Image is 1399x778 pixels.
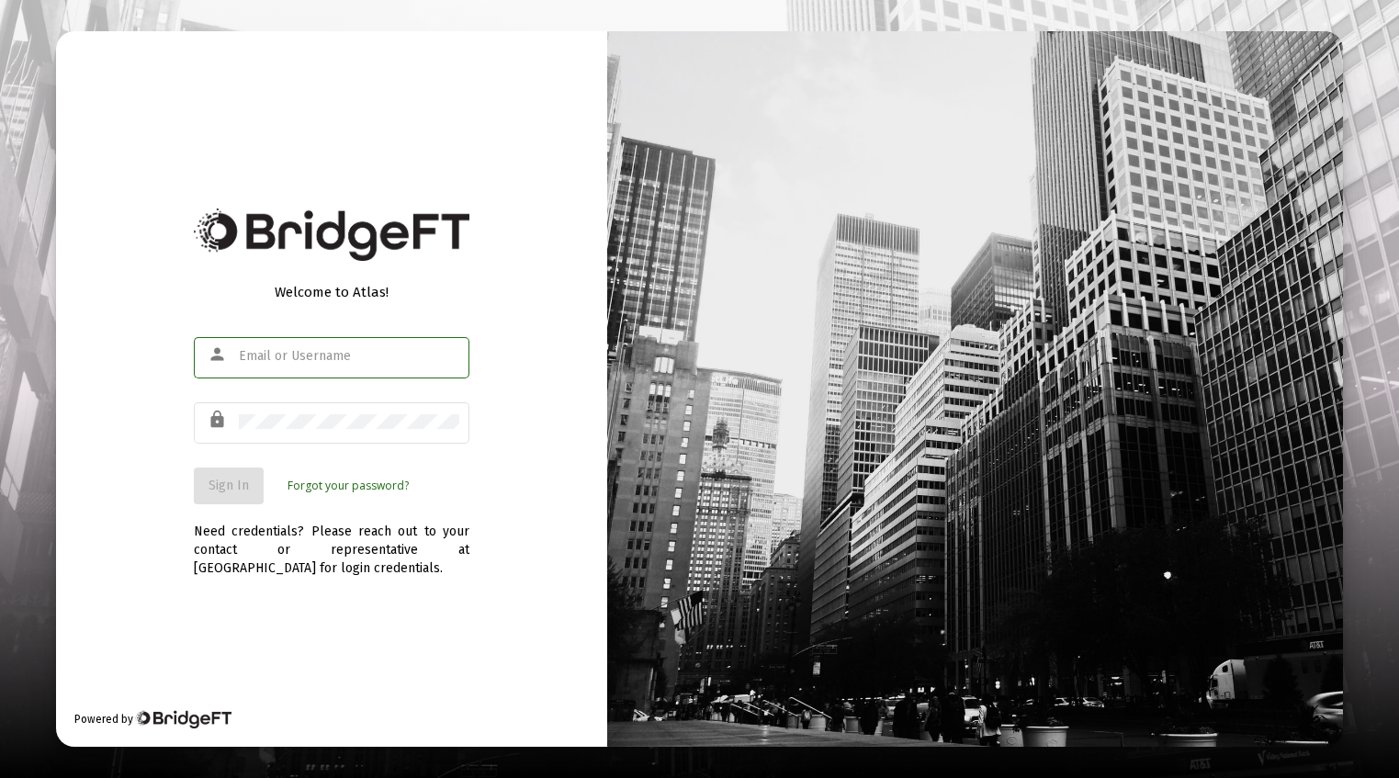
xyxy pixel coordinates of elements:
span: Sign In [209,478,249,493]
button: Sign In [194,468,264,504]
input: Email or Username [239,349,459,364]
mat-icon: lock [208,409,230,431]
a: Forgot your password? [288,477,409,495]
div: Welcome to Atlas! [194,283,469,301]
mat-icon: person [208,344,230,366]
div: Powered by [74,710,231,728]
img: Bridge Financial Technology Logo [194,209,469,261]
img: Bridge Financial Technology Logo [135,710,231,728]
div: Need credentials? Please reach out to your contact or representative at [GEOGRAPHIC_DATA] for log... [194,504,469,578]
